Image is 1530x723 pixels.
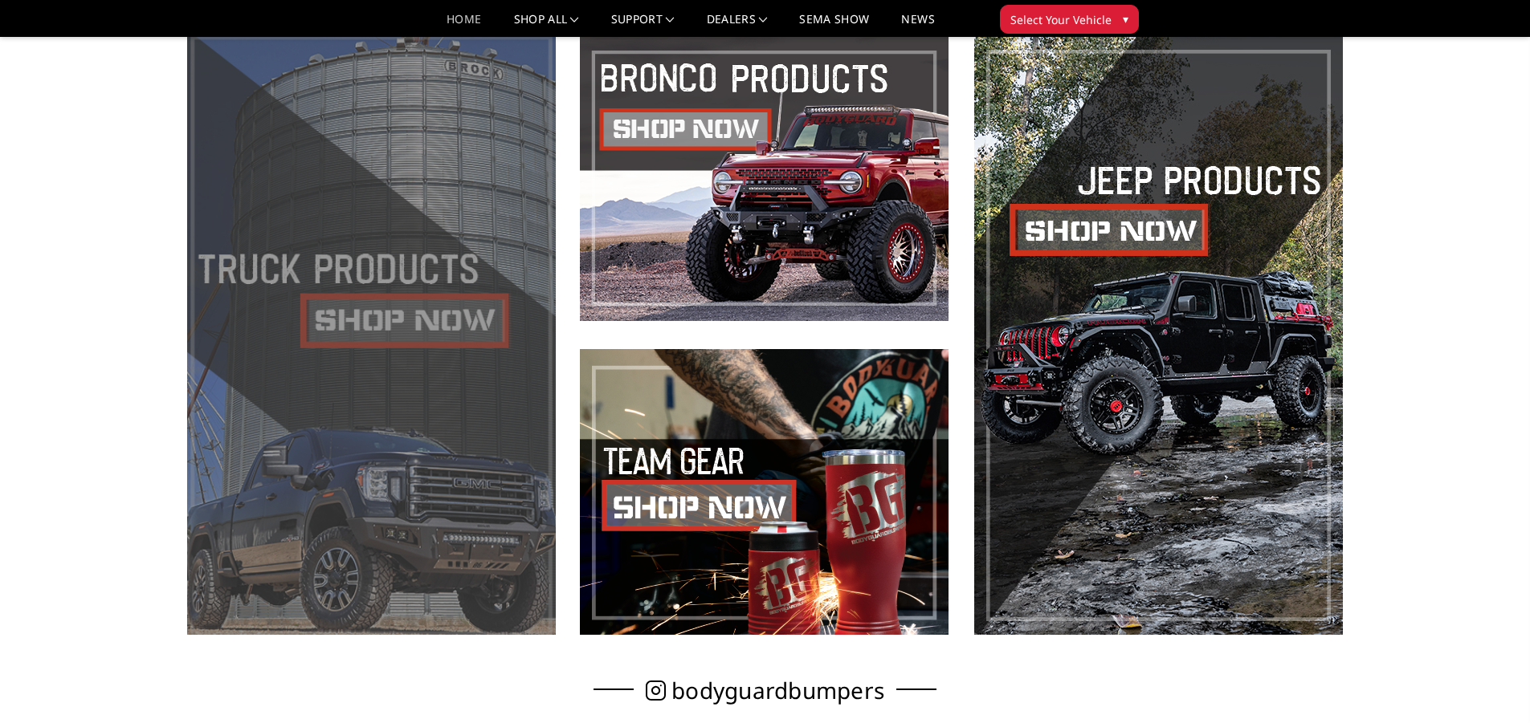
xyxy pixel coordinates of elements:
[447,14,481,37] a: Home
[1123,10,1128,27] span: ▾
[707,14,768,37] a: Dealers
[901,14,934,37] a: News
[671,682,884,699] span: bodyguardbumpers
[1010,11,1112,28] span: Select Your Vehicle
[611,14,675,37] a: Support
[514,14,579,37] a: shop all
[1000,5,1139,34] button: Select Your Vehicle
[799,14,869,37] a: SEMA Show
